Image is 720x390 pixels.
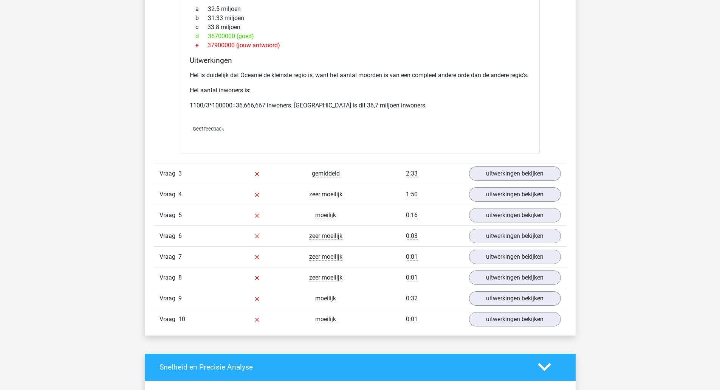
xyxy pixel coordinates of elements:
[190,23,531,32] div: 33.8 miljoen
[195,32,208,41] span: d
[469,229,561,243] a: uitwerkingen bekijken
[159,211,178,220] span: Vraag
[159,273,178,282] span: Vraag
[159,252,178,261] span: Vraag
[309,274,342,281] span: zeer moeilijk
[190,32,531,41] div: 36700000 (goed)
[195,41,207,50] span: e
[190,86,531,95] p: Het aantal inwoners is:
[406,211,418,219] span: 0:16
[178,274,182,281] span: 8
[312,170,340,177] span: gemiddeld
[406,315,418,323] span: 0:01
[469,250,561,264] a: uitwerkingen bekijken
[178,295,182,302] span: 9
[309,191,342,198] span: zeer moeilijk
[178,170,182,177] span: 3
[315,211,336,219] span: moeilijk
[309,232,342,240] span: zeer moeilijk
[159,315,178,324] span: Vraag
[406,232,418,240] span: 0:03
[193,126,224,132] span: Geef feedback
[309,253,342,261] span: zeer moeilijk
[469,270,561,285] a: uitwerkingen bekijken
[469,166,561,181] a: uitwerkingen bekijken
[469,291,561,306] a: uitwerkingen bekijken
[190,56,531,65] h4: Uitwerkingen
[190,14,531,23] div: 31.33 miljoen
[315,315,336,323] span: moeilijk
[469,187,561,202] a: uitwerkingen bekijken
[195,14,208,23] span: b
[190,41,531,50] div: 37900000 (jouw antwoord)
[178,253,182,260] span: 7
[159,294,178,303] span: Vraag
[469,312,561,326] a: uitwerkingen bekijken
[195,5,208,14] span: a
[190,101,531,110] p: 1100/3*100000=36,666,667 inwoners. [GEOGRAPHIC_DATA] is dit 36,7 miljoen inwoners.
[190,71,531,80] p: Het is duidelijk dat Oceanië de kleinste regio is, want het aantal moorden is van een compleet an...
[159,169,178,178] span: Vraag
[406,274,418,281] span: 0:01
[190,5,531,14] div: 32.5 miljoen
[159,190,178,199] span: Vraag
[178,191,182,198] span: 4
[178,232,182,239] span: 6
[315,295,336,302] span: moeilijk
[406,253,418,261] span: 0:01
[159,363,526,371] h4: Snelheid en Precisie Analyse
[406,170,418,177] span: 2:33
[406,191,418,198] span: 1:50
[178,211,182,219] span: 5
[406,295,418,302] span: 0:32
[195,23,207,32] span: c
[178,315,185,323] span: 10
[159,232,178,241] span: Vraag
[469,208,561,222] a: uitwerkingen bekijken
